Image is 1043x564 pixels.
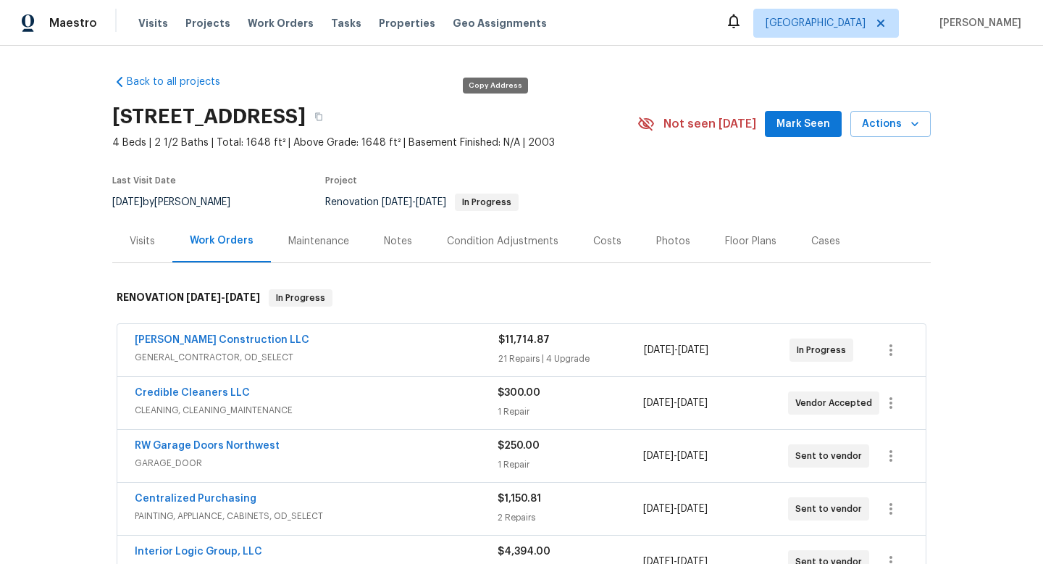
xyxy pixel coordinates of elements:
button: Mark Seen [765,111,842,138]
span: - [643,449,708,463]
span: Sent to vendor [795,449,868,463]
div: 1 Repair [498,457,642,472]
a: [PERSON_NAME] Construction LLC [135,335,309,345]
span: [DATE] [225,292,260,302]
span: $1,150.81 [498,494,541,504]
span: - [643,396,708,410]
div: 2 Repairs [498,510,642,525]
span: $4,394.00 [498,547,550,557]
span: [DATE] [186,292,221,302]
span: Visits [138,16,168,30]
span: [DATE] [416,197,446,207]
h2: [STREET_ADDRESS] [112,109,306,124]
span: Tasks [331,18,361,28]
span: Projects [185,16,230,30]
span: Mark Seen [776,115,830,133]
span: [DATE] [678,345,708,355]
div: 21 Repairs | 4 Upgrade [498,352,644,366]
span: Geo Assignments [453,16,547,30]
a: RW Garage Doors Northwest [135,441,280,451]
span: Not seen [DATE] [663,117,756,131]
a: Interior Logic Group, LLC [135,547,262,557]
span: [DATE] [677,398,708,408]
span: $250.00 [498,441,540,451]
a: Centralized Purchasing [135,494,256,504]
a: Back to all projects [112,75,251,89]
span: [DATE] [112,197,143,207]
span: [DATE] [643,398,674,408]
span: [DATE] [643,504,674,514]
span: Actions [862,115,919,133]
span: GENERAL_CONTRACTOR, OD_SELECT [135,350,498,365]
div: Visits [130,234,155,249]
span: Maestro [49,16,97,30]
span: CLEANING, CLEANING_MAINTENANCE [135,403,498,418]
a: Credible Cleaners LLC [135,388,250,398]
span: Work Orders [248,16,314,30]
span: [DATE] [382,197,412,207]
span: - [643,502,708,516]
button: Actions [850,111,931,138]
div: Condition Adjustments [447,234,558,249]
span: [DATE] [677,504,708,514]
span: GARAGE_DOOR [135,456,498,470]
span: - [382,197,446,207]
span: Project [325,176,357,185]
div: by [PERSON_NAME] [112,194,248,211]
span: - [644,343,708,357]
div: 1 Repair [498,405,642,419]
div: Notes [384,234,412,249]
span: $11,714.87 [498,335,550,345]
div: Photos [656,234,690,249]
div: Work Orders [190,233,254,248]
div: Cases [811,234,840,249]
span: In Progress [797,343,852,357]
div: RENOVATION [DATE]-[DATE]In Progress [112,275,931,321]
span: Vendor Accepted [795,396,878,410]
span: $300.00 [498,388,540,398]
span: Properties [379,16,435,30]
div: Floor Plans [725,234,776,249]
span: [DATE] [644,345,674,355]
span: Sent to vendor [795,502,868,516]
div: Maintenance [288,234,349,249]
span: [GEOGRAPHIC_DATA] [766,16,866,30]
span: In Progress [270,291,331,305]
h6: RENOVATION [117,289,260,307]
div: Costs [593,234,621,249]
span: Renovation [325,197,519,207]
span: - [186,292,260,302]
span: 4 Beds | 2 1/2 Baths | Total: 1648 ft² | Above Grade: 1648 ft² | Basement Finished: N/A | 2003 [112,136,637,150]
span: [DATE] [643,451,674,461]
span: [PERSON_NAME] [934,16,1021,30]
span: [DATE] [677,451,708,461]
span: PAINTING, APPLIANCE, CABINETS, OD_SELECT [135,509,498,523]
span: In Progress [456,198,517,207]
span: Last Visit Date [112,176,176,185]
